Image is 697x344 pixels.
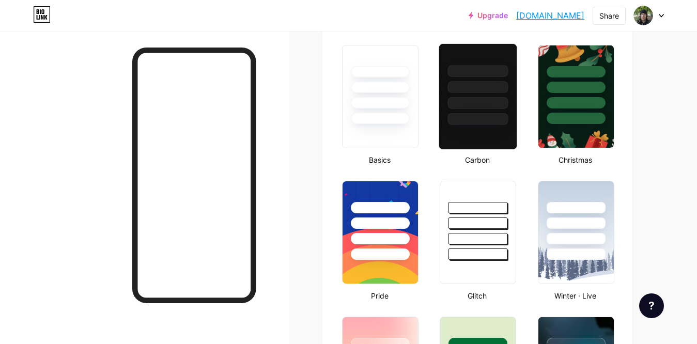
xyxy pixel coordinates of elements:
a: Upgrade [469,11,508,20]
div: Basics [339,154,420,165]
img: Дима Красноштан [633,6,653,25]
div: Winter · Live [535,290,616,301]
div: Christmas [535,154,616,165]
a: [DOMAIN_NAME] [516,9,584,22]
div: Share [599,10,619,21]
div: Carbon [437,154,518,165]
div: Glitch [437,290,518,301]
div: Pride [339,290,420,301]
